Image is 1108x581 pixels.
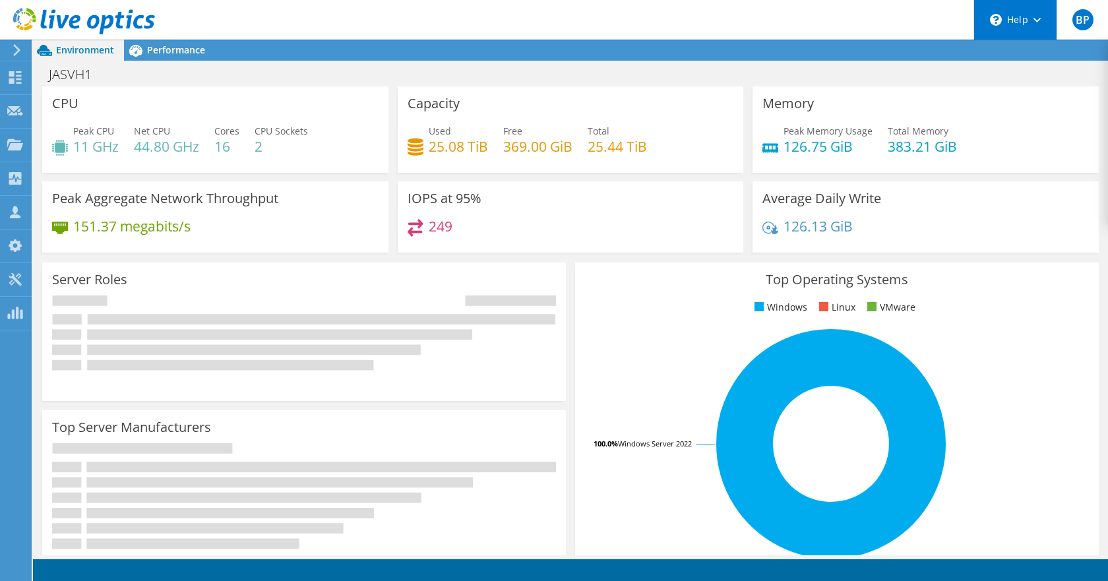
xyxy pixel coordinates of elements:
span: Free [503,125,522,137]
h3: Peak Aggregate Network Throughput [52,191,278,206]
h4: 25.44 TiB [588,139,647,154]
h4: 25.08 TiB [429,139,488,154]
h4: 369.00 GiB [503,139,572,154]
span: Total Memory [888,125,948,137]
h4: 151.37 megabits/s [73,219,191,233]
span: Peak Memory Usage [784,125,873,137]
h4: 2 [255,139,308,154]
li: Linux [816,300,855,315]
tspan: 100.0% [594,439,618,448]
h4: 16 [214,139,239,154]
h4: 249 [429,219,452,233]
h3: IOPS at 95% [408,191,481,206]
h3: Average Daily Write [762,191,881,206]
span: Cores [214,125,239,137]
h1: JASVH1 [43,67,112,82]
h3: Top Operating Systems [585,272,1089,287]
li: Windows [751,300,807,315]
li: VMware [864,300,915,315]
h3: Server Roles [52,272,127,287]
span: Environment [56,44,114,56]
span: Used [429,125,451,137]
span: BP [1072,9,1093,30]
h4: 126.13 GiB [784,219,853,233]
span: CPU Sockets [255,125,308,137]
tspan: Windows Server 2022 [618,439,692,448]
span: Net CPU [134,125,170,137]
h4: 44.80 GHz [134,139,199,154]
h3: Capacity [408,96,460,111]
h4: 126.75 GiB [784,139,873,154]
svg: \n [990,14,1002,26]
h3: Memory [762,96,814,111]
h3: CPU [52,96,78,111]
span: Performance [147,44,205,56]
span: Peak CPU [73,125,114,137]
h3: Top Server Manufacturers [52,420,211,435]
h4: 11 GHz [73,139,119,154]
span: Total [588,125,609,137]
h4: 383.21 GiB [888,139,957,154]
